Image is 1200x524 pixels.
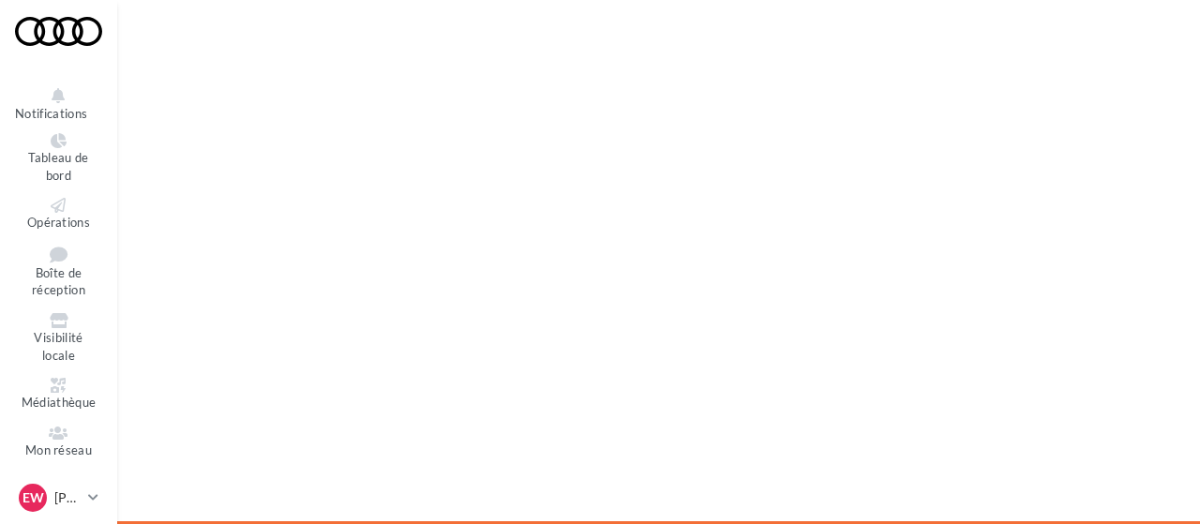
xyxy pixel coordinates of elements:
[27,215,90,230] span: Opérations
[22,488,44,507] span: EW
[15,422,102,462] a: Mon réseau
[34,330,82,363] span: Visibilité locale
[15,242,102,302] a: Boîte de réception
[28,150,88,183] span: Tableau de bord
[25,442,92,457] span: Mon réseau
[15,480,102,516] a: EW [PERSON_NAME]
[22,395,97,410] span: Médiathèque
[15,129,102,187] a: Tableau de bord
[15,106,87,121] span: Notifications
[15,309,102,367] a: Visibilité locale
[15,374,102,414] a: Médiathèque
[32,265,85,298] span: Boîte de réception
[15,194,102,234] a: Opérations
[54,488,81,507] p: [PERSON_NAME]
